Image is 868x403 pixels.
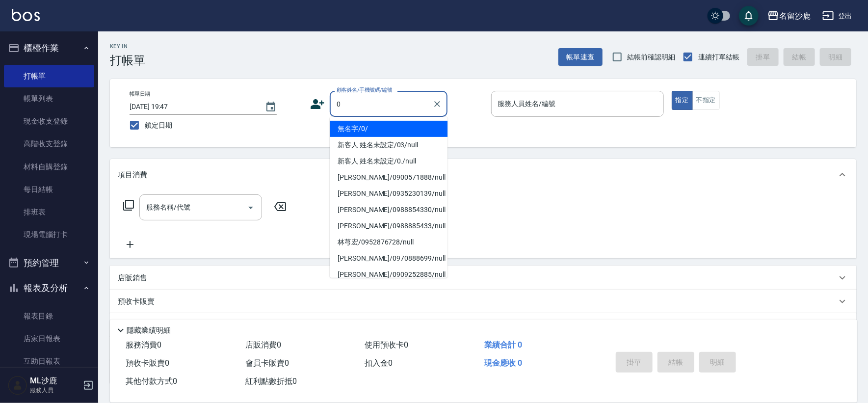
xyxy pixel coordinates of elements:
a: 現場電腦打卡 [4,223,94,246]
a: 高階收支登錄 [4,133,94,155]
button: 預約管理 [4,250,94,276]
div: 名留沙鹿 [779,10,811,22]
span: 業績合計 0 [484,340,522,349]
button: Clear [430,97,444,111]
button: save [739,6,759,26]
li: [PERSON_NAME]/0988854330/null [330,202,447,218]
span: 其他付款方式 0 [126,376,177,386]
img: Logo [12,9,40,21]
li: [PERSON_NAME]/0935230139/null [330,186,447,202]
span: 現金應收 0 [484,358,522,368]
span: 店販消費 0 [245,340,281,349]
img: Person [8,376,27,395]
a: 帳單列表 [4,87,94,110]
li: 新客人 姓名未設定/0./null [330,153,447,169]
button: 帳單速查 [558,48,603,66]
button: 登出 [818,7,856,25]
li: 林芎宏/0952876728/null [330,234,447,250]
h3: 打帳單 [110,54,145,67]
p: 預收卡販賣 [118,296,155,307]
label: 顧客姓名/手機號碼/編號 [337,86,393,94]
a: 打帳單 [4,65,94,87]
button: Choose date, selected date is 2025-09-26 [259,95,283,119]
li: [PERSON_NAME]/0900571888/null [330,169,447,186]
a: 排班表 [4,201,94,223]
span: 鎖定日期 [145,120,172,131]
li: 新客人 姓名未設定/03/null [330,137,447,153]
p: 服務人員 [30,386,80,395]
span: 使用預收卡 0 [365,340,409,349]
h2: Key In [110,43,145,50]
label: 帳單日期 [130,90,150,98]
span: 連續打單結帳 [698,52,739,62]
span: 扣入金 0 [365,358,393,368]
a: 現金收支登錄 [4,110,94,133]
span: 預收卡販賣 0 [126,358,169,368]
div: 預收卡販賣 [110,290,856,313]
button: 指定 [672,91,693,110]
a: 互助日報表 [4,350,94,373]
button: 不指定 [692,91,720,110]
li: 無名字/0/ [330,121,447,137]
span: 服務消費 0 [126,340,161,349]
li: [PERSON_NAME]/0909252885/null [330,267,447,283]
a: 報表目錄 [4,305,94,327]
li: [PERSON_NAME]/0970888699/null [330,250,447,267]
span: 紅利點數折抵 0 [245,376,297,386]
div: 項目消費 [110,159,856,190]
h5: ML沙鹿 [30,376,80,386]
a: 店家日報表 [4,327,94,350]
button: 報表及分析 [4,275,94,301]
button: Open [243,200,259,215]
span: 結帳前確認明細 [628,52,676,62]
button: 櫃檯作業 [4,35,94,61]
div: 使用預收卡 [110,313,856,337]
a: 材料自購登錄 [4,156,94,178]
div: 店販銷售 [110,266,856,290]
p: 項目消費 [118,170,147,180]
p: 隱藏業績明細 [127,325,171,336]
span: 會員卡販賣 0 [245,358,289,368]
p: 店販銷售 [118,273,147,283]
li: [PERSON_NAME]/0988885433/null [330,218,447,234]
input: YYYY/MM/DD hh:mm [130,99,255,115]
a: 每日結帳 [4,178,94,201]
button: 名留沙鹿 [763,6,815,26]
